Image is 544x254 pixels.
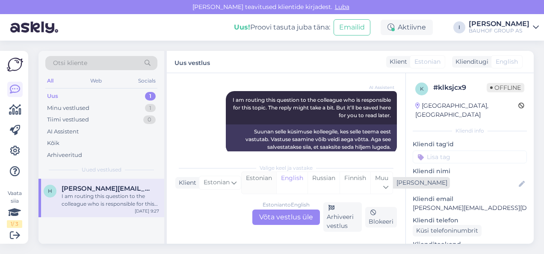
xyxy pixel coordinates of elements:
[174,56,210,68] label: Uus vestlus
[414,57,441,66] span: Estonian
[413,127,527,135] div: Kliendi info
[7,58,23,71] img: Askly Logo
[413,225,482,236] div: Küsi telefoninumbrit
[82,166,121,174] span: Uued vestlused
[204,178,230,187] span: Estonian
[386,57,407,66] div: Klient
[365,207,397,227] div: Blokeeri
[47,104,89,112] div: Minu vestlused
[323,202,362,232] div: Arhiveeri vestlus
[469,21,529,27] div: [PERSON_NAME]
[375,174,388,182] span: Muu
[413,180,517,189] input: Lisa nimi
[145,104,156,112] div: 1
[413,151,527,163] input: Lisa tag
[332,3,352,11] span: Luba
[242,172,276,194] div: Estonian
[234,22,330,32] div: Proovi tasuta juba täna:
[226,124,397,154] div: Suunan selle küsimuse kolleegile, kes selle teema eest vastutab. Vastuse saamine võib veidi aega ...
[469,21,539,34] a: [PERSON_NAME]BAUHOF GROUP AS
[233,97,392,118] span: I am routing this question to the colleague who is responsible for this topic. The reply might ta...
[415,101,518,119] div: [GEOGRAPHIC_DATA], [GEOGRAPHIC_DATA]
[276,172,307,194] div: English
[381,20,433,35] div: Aktiivne
[453,21,465,33] div: I
[89,75,103,86] div: Web
[175,164,397,172] div: Valige keel ja vastake
[420,86,424,92] span: k
[413,195,527,204] p: Kliendi email
[487,83,524,92] span: Offline
[47,115,89,124] div: Tiimi vestlused
[45,75,55,86] div: All
[47,139,59,148] div: Kõik
[413,140,527,149] p: Kliendi tag'id
[48,188,52,194] span: h
[452,57,488,66] div: Klienditugi
[62,192,159,208] div: I am routing this question to the colleague who is responsible for this topic. The reply might ta...
[393,178,447,187] div: [PERSON_NAME]
[362,84,394,91] span: AI Assistent
[143,115,156,124] div: 0
[413,216,527,225] p: Kliendi telefon
[433,83,487,93] div: # klksjcx9
[47,127,79,136] div: AI Assistent
[53,59,87,68] span: Otsi kliente
[307,172,340,194] div: Russian
[145,92,156,100] div: 1
[340,172,370,194] div: Finnish
[47,92,58,100] div: Uus
[47,151,82,159] div: Arhiveeritud
[175,178,196,187] div: Klient
[334,19,370,35] button: Emailid
[136,75,157,86] div: Socials
[234,23,250,31] b: Uus!
[263,201,310,209] div: Estonian to English
[252,210,320,225] div: Võta vestlus üle
[496,57,518,66] span: English
[7,189,22,228] div: Vaata siia
[469,27,529,34] div: BAUHOF GROUP AS
[62,185,151,192] span: helena.maripuu@mail.ee
[413,167,527,176] p: Kliendi nimi
[7,220,22,228] div: 1 / 3
[135,208,159,214] div: [DATE] 9:27
[413,204,527,213] p: [PERSON_NAME][EMAIL_ADDRESS][DOMAIN_NAME]
[413,240,527,249] p: Klienditeekond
